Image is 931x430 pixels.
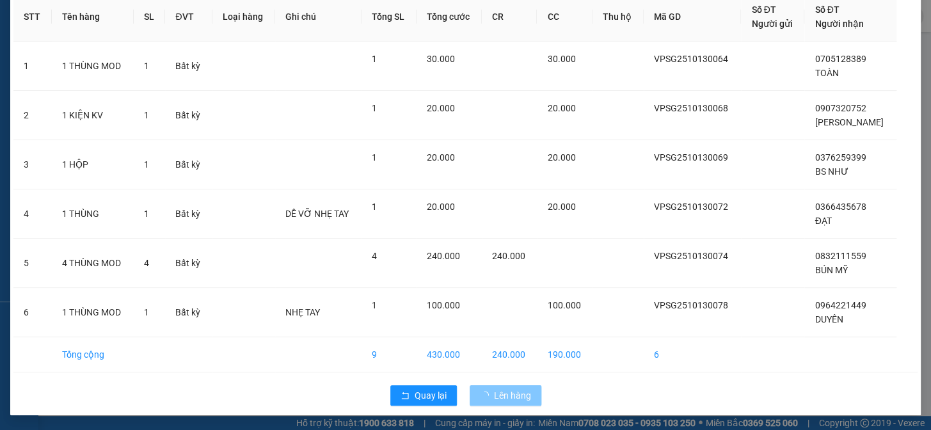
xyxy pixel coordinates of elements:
td: Bất kỳ [165,189,212,239]
span: 0376259399 [815,152,866,163]
span: VPSG2510130072 [654,202,728,212]
span: 240.000 [492,251,525,261]
span: Số ĐT [815,4,839,15]
span: VPSG2510130064 [654,54,728,64]
span: 1 [144,61,149,71]
td: 4 THÙNG MOD [52,239,134,288]
span: 30.000 [427,54,455,64]
span: 20.000 [547,103,575,113]
span: 20.000 [427,103,455,113]
span: 1 [144,159,149,170]
td: 1 THÙNG [52,189,134,239]
span: Quay lại [415,388,447,402]
td: 6 [644,337,742,372]
td: 1 KIỆN KV [52,91,134,140]
span: 30.000 [547,54,575,64]
span: 100.000 [427,300,460,310]
span: 1 [372,202,377,212]
span: 0907320752 [815,103,866,113]
td: 1 THÙNG MOD [52,42,134,91]
span: 0964221449 [815,300,866,310]
span: 1 [372,152,377,163]
span: 1 [144,209,149,219]
td: 240.000 [482,337,537,372]
span: Số ĐT [751,4,776,15]
button: Lên hàng [470,385,541,406]
td: 3 [13,140,52,189]
td: Bất kỳ [165,42,212,91]
span: VPSG2510130069 [654,152,728,163]
span: Lên hàng [494,388,531,402]
td: 1 HỘP [52,140,134,189]
td: 2 [13,91,52,140]
td: Bất kỳ [165,91,212,140]
span: VPSG2510130068 [654,103,728,113]
span: NHẸ TAY [285,307,320,317]
td: 5 [13,239,52,288]
span: 1 [144,110,149,120]
td: 430.000 [417,337,482,372]
td: 190.000 [537,337,593,372]
span: 1 [372,103,377,113]
span: loading [480,391,494,400]
span: 20.000 [547,152,575,163]
td: Bất kỳ [165,140,212,189]
span: 1 [144,307,149,317]
span: BÚN MỸ [815,265,847,275]
td: 4 [13,189,52,239]
span: TOÀN [815,68,838,78]
span: ĐẠT [815,216,831,226]
span: VPSG2510130074 [654,251,728,261]
span: 20.000 [427,152,455,163]
span: DUYÊN [815,314,843,324]
span: 1 [372,300,377,310]
td: Bất kỳ [165,288,212,337]
span: 4 [144,258,149,268]
span: Người nhận [815,19,863,29]
span: 240.000 [427,251,460,261]
span: 100.000 [547,300,580,310]
span: 20.000 [427,202,455,212]
span: [PERSON_NAME] [815,117,883,127]
td: 6 [13,288,52,337]
td: Bất kỳ [165,239,212,288]
td: 1 [13,42,52,91]
span: Người gửi [751,19,792,29]
td: 1 THÙNG MOD [52,288,134,337]
span: VPSG2510130078 [654,300,728,310]
td: Tổng cộng [52,337,134,372]
td: 9 [362,337,417,372]
span: 0366435678 [815,202,866,212]
span: 4 [372,251,377,261]
span: rollback [401,391,410,401]
button: rollbackQuay lại [390,385,457,406]
span: 20.000 [547,202,575,212]
span: BS NHƯ [815,166,848,177]
span: 0705128389 [815,54,866,64]
span: DỄ VỠ NHẸ TAY [285,209,349,219]
span: 1 [372,54,377,64]
span: 0832111559 [815,251,866,261]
